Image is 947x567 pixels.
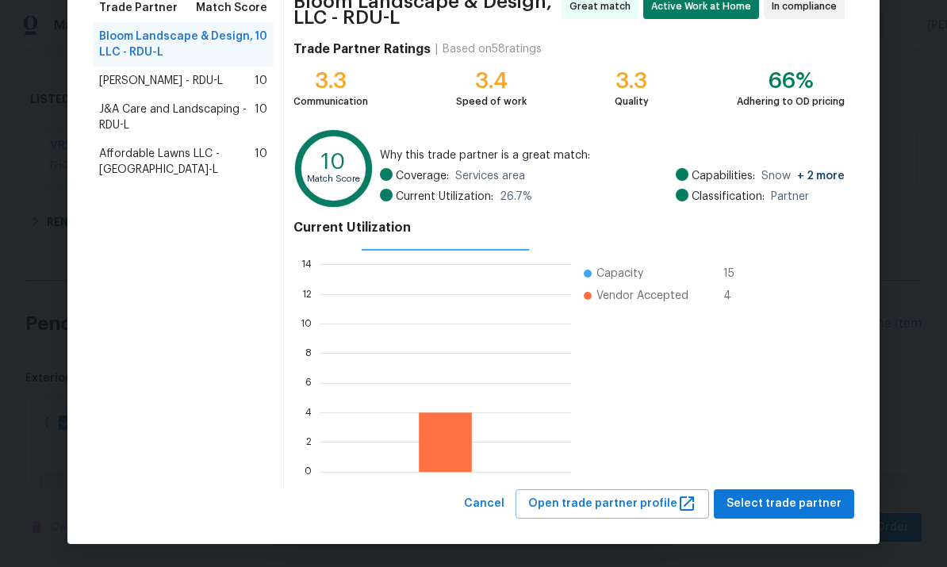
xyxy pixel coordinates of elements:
span: Open trade partner profile [528,494,696,514]
div: | [431,41,443,57]
div: Speed of work [456,94,527,109]
span: 10 [255,102,267,133]
span: Capacity [596,266,643,282]
div: Adhering to OD pricing [737,94,845,109]
span: 10 [255,29,267,60]
div: 3.4 [456,73,527,89]
span: Affordable Lawns LLC - [GEOGRAPHIC_DATA]-L [99,146,255,178]
text: 12 [302,289,312,299]
span: J&A Care and Landscaping - RDU-L [99,102,255,133]
h4: Trade Partner Ratings [293,41,431,57]
span: + 2 more [797,170,845,182]
span: Why this trade partner is a great match: [380,147,845,163]
div: Based on 58 ratings [443,41,542,57]
text: 2 [306,437,312,446]
span: Current Utilization: [396,189,493,205]
span: Vendor Accepted [596,288,688,304]
text: 4 [305,408,312,417]
span: Snow [761,168,845,184]
span: Select trade partner [727,494,842,514]
text: 0 [305,467,312,477]
div: 3.3 [293,73,368,89]
div: 3.3 [615,73,649,89]
span: Cancel [464,494,504,514]
span: 10 [255,73,267,89]
text: Match Score [307,174,360,183]
span: 15 [723,266,749,282]
span: Classification: [692,189,765,205]
button: Open trade partner profile [516,489,709,519]
text: 14 [301,259,312,269]
text: 8 [305,348,312,358]
span: 4 [723,288,749,304]
div: Communication [293,94,368,109]
span: Partner [771,189,809,205]
button: Cancel [458,489,511,519]
button: Select trade partner [714,489,854,519]
span: 10 [255,146,267,178]
text: 6 [305,378,312,388]
div: 66% [737,73,845,89]
text: 10 [301,319,312,328]
span: [PERSON_NAME] - RDU-L [99,73,223,89]
span: Services area [455,168,525,184]
span: Bloom Landscape & Design, LLC - RDU-L [99,29,255,60]
div: Quality [615,94,649,109]
span: 26.7 % [500,189,532,205]
h4: Current Utilization [293,220,845,236]
span: Coverage: [396,168,449,184]
span: Capabilities: [692,168,755,184]
text: 10 [321,151,346,173]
